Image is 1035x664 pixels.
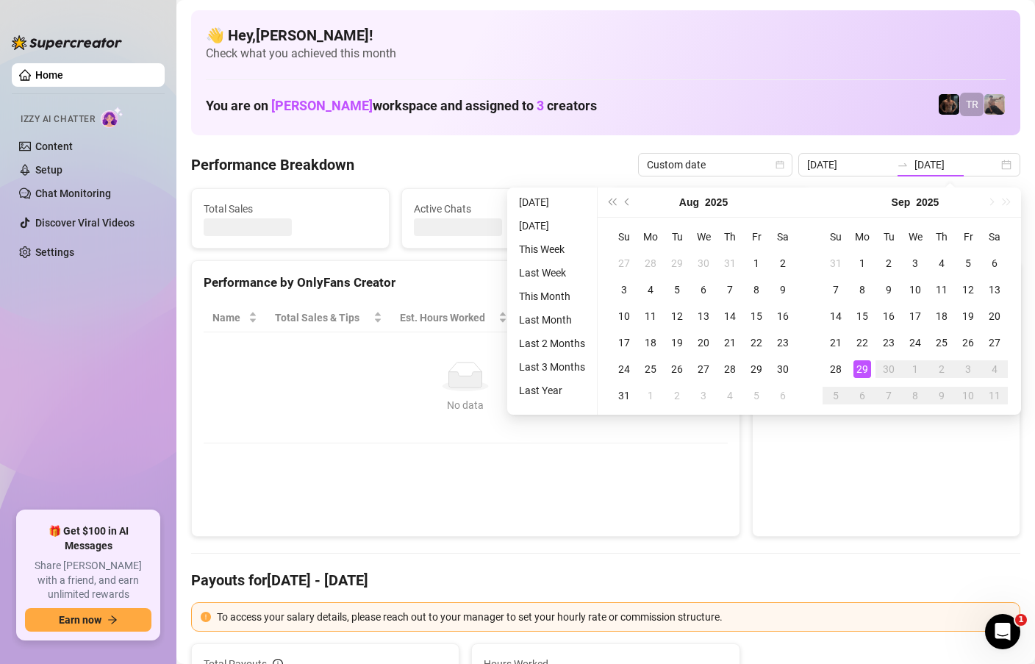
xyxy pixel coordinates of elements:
th: Chat Conversion [611,304,728,332]
span: calendar [776,160,784,169]
a: Discover Viral Videos [35,217,135,229]
a: Settings [35,246,74,258]
a: Setup [35,164,62,176]
th: Sales / Hour [516,304,611,332]
span: Chat Conversion [620,310,707,326]
span: Custom date [647,154,784,176]
span: 1 [1015,614,1027,626]
th: Total Sales & Tips [266,304,390,332]
span: TR [966,96,978,113]
a: Content [35,140,73,152]
span: 🎁 Get $100 in AI Messages [25,524,151,553]
span: 3 [537,98,544,113]
div: Sales by OnlyFans Creator [764,273,1008,293]
div: No data [218,397,713,413]
span: Earn now [59,614,101,626]
h4: Payouts for [DATE] - [DATE] [191,570,1020,590]
span: to [897,159,909,171]
img: AI Chatter [101,107,123,128]
span: Total Sales & Tips [275,310,370,326]
div: Est. Hours Worked [400,310,496,326]
h4: Performance Breakdown [191,154,354,175]
img: logo-BBDzfeDw.svg [12,35,122,50]
span: Check what you achieved this month [206,46,1006,62]
a: Home [35,69,63,81]
th: Name [204,304,266,332]
span: Share [PERSON_NAME] with a friend, and earn unlimited rewards [25,559,151,602]
span: swap-right [897,159,909,171]
span: exclamation-circle [201,612,211,622]
h1: You are on workspace and assigned to creators [206,98,597,114]
h4: 👋 Hey, [PERSON_NAME] ! [206,25,1006,46]
input: End date [914,157,998,173]
span: Messages Sent [624,201,798,217]
span: [PERSON_NAME] [271,98,373,113]
span: arrow-right [107,615,118,625]
button: Earn nowarrow-right [25,608,151,632]
div: To access your salary details, please reach out to your manager to set your hourly rate or commis... [217,609,1011,625]
span: Izzy AI Chatter [21,113,95,126]
img: LC [984,94,1005,115]
span: Sales / Hour [525,310,590,326]
span: Name [212,310,246,326]
span: Active Chats [414,201,587,217]
div: Performance by OnlyFans Creator [204,273,728,293]
input: Start date [807,157,891,173]
img: Trent [939,94,959,115]
iframe: Intercom live chat [985,614,1020,649]
a: Chat Monitoring [35,188,111,199]
span: Total Sales [204,201,377,217]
